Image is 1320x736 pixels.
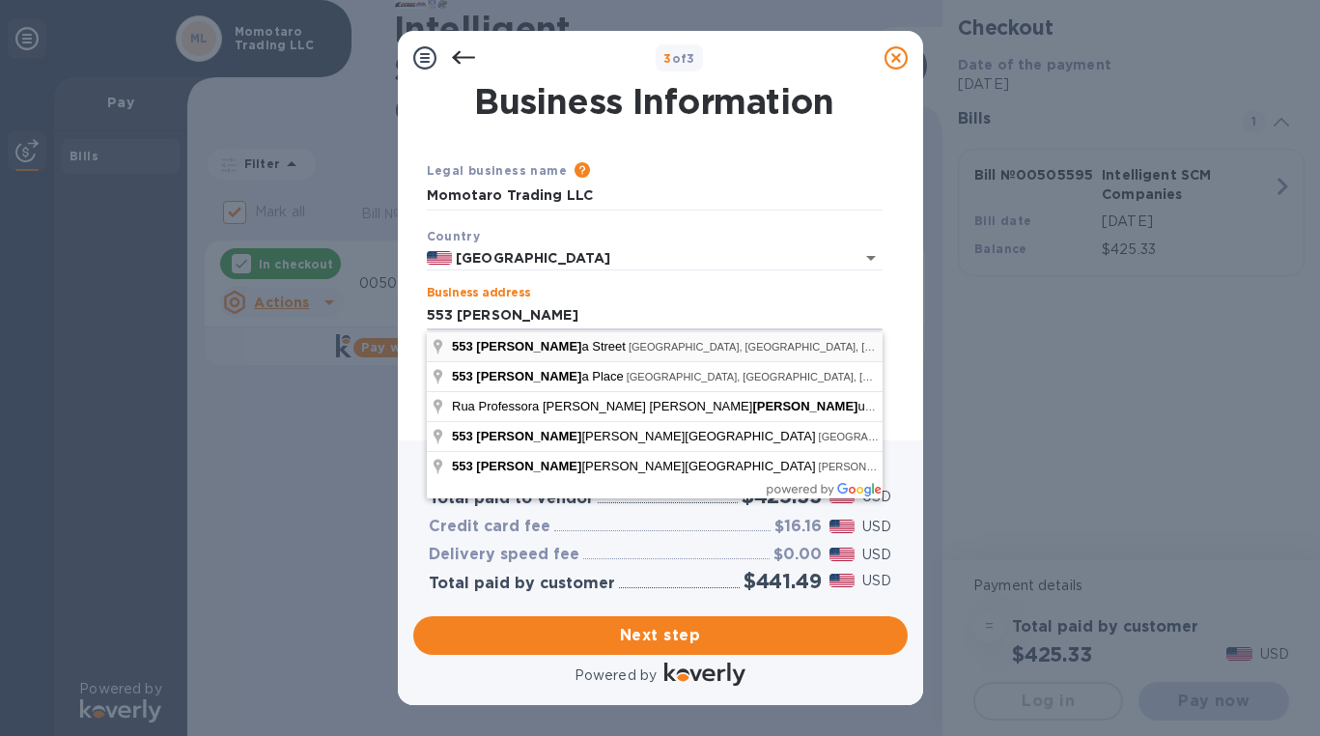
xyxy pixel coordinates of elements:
[744,569,822,593] h2: $441.49
[427,251,453,265] img: US
[476,339,581,354] span: [PERSON_NAME]
[427,288,530,299] label: Business address
[452,459,819,473] span: [PERSON_NAME][GEOGRAPHIC_DATA]
[857,244,885,271] button: Open
[752,399,857,413] span: [PERSON_NAME]
[452,246,828,270] input: Select country
[429,490,594,508] h3: Total paid to vendor
[629,341,972,353] span: [GEOGRAPHIC_DATA], [GEOGRAPHIC_DATA], [GEOGRAPHIC_DATA]
[819,431,1163,442] span: [GEOGRAPHIC_DATA], [GEOGRAPHIC_DATA], [GEOGRAPHIC_DATA]
[427,182,883,211] input: Enter legal business name
[452,339,629,354] span: a Street
[427,163,568,178] b: Legal business name
[627,371,970,382] span: [GEOGRAPHIC_DATA], [GEOGRAPHIC_DATA], [GEOGRAPHIC_DATA]
[829,548,856,561] img: USD
[829,574,856,587] img: USD
[862,517,891,537] p: USD
[819,461,1139,472] span: [PERSON_NAME], [GEOGRAPHIC_DATA], [GEOGRAPHIC_DATA]
[774,518,822,536] h3: $16.16
[427,301,883,330] input: Enter address
[452,399,908,413] span: Rua Professora [PERSON_NAME] [PERSON_NAME] uzzi,
[429,575,615,593] h3: Total paid by customer
[773,546,822,564] h3: $0.00
[429,546,579,564] h3: Delivery speed fee
[452,429,819,443] span: [PERSON_NAME][GEOGRAPHIC_DATA]
[829,520,856,533] img: USD
[663,51,695,66] b: of 3
[452,459,581,473] span: 553 [PERSON_NAME]
[423,81,886,122] h1: Business Information
[862,545,891,565] p: USD
[664,663,745,686] img: Logo
[429,518,550,536] h3: Credit card fee
[452,369,627,383] span: a Place
[862,571,891,591] p: USD
[427,229,481,243] b: Country
[429,624,892,647] span: Next step
[452,429,581,443] span: 553 [PERSON_NAME]
[663,51,671,66] span: 3
[413,616,908,655] button: Next step
[452,369,581,383] span: 553 [PERSON_NAME]
[452,339,473,354] span: 553
[575,665,657,686] p: Powered by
